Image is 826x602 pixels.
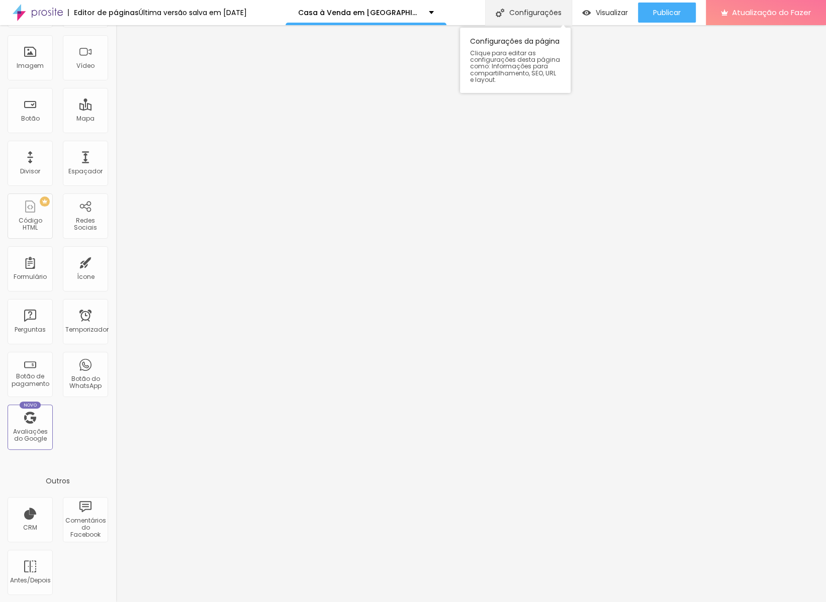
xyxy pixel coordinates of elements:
font: Comentários do Facebook [65,516,106,539]
font: Redes Sociais [74,216,97,232]
iframe: Editor [116,25,826,602]
font: Perguntas [15,325,46,334]
font: Botão [21,114,40,123]
font: Novo [24,402,37,408]
font: Temporizador [65,325,109,334]
font: Clique para editar as configurações desta página como: Informações para compartilhamento, SEO, UR... [470,49,560,84]
button: Visualizar [572,3,638,23]
img: Ícone [496,9,504,17]
font: Avaliações do Google [13,427,48,443]
font: CRM [23,523,37,532]
font: Botão do WhatsApp [69,374,102,390]
font: Divisor [20,167,40,175]
font: Atualização do Fazer [732,7,811,18]
font: Código HTML [19,216,42,232]
button: Publicar [638,3,696,23]
font: Outros [46,476,70,486]
font: Vídeo [76,61,95,70]
font: Publicar [653,8,681,18]
font: Configurações da página [470,36,560,46]
font: Última versão salva em [DATE] [139,8,247,18]
font: Espaçador [68,167,103,175]
font: Configurações [509,8,562,18]
img: view-1.svg [582,9,591,17]
font: Antes/Depois [10,576,51,584]
font: Ícone [77,272,95,281]
font: Visualizar [596,8,628,18]
font: Botão de pagamento [12,372,49,387]
font: Formulário [14,272,47,281]
font: Casa à Venda em [GEOGRAPHIC_DATA] – [GEOGRAPHIC_DATA] [298,8,536,18]
font: Mapa [76,114,95,123]
font: Imagem [17,61,44,70]
font: Editor de páginas [74,8,139,18]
